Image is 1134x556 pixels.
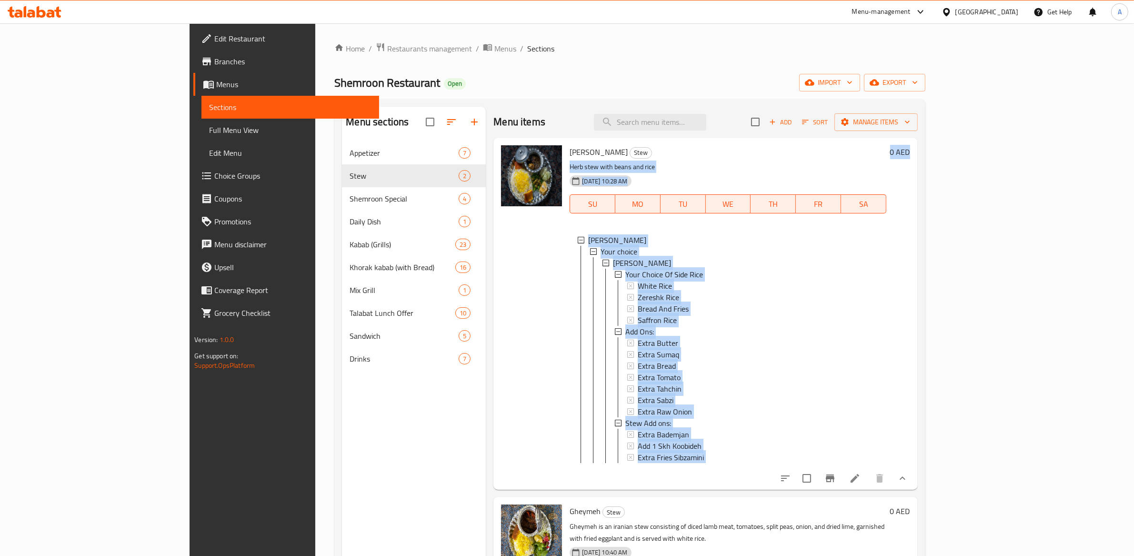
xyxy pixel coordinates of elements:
[214,239,371,250] span: Menu disclaimer
[214,193,371,204] span: Coupons
[214,170,371,182] span: Choice Groups
[209,101,371,113] span: Sections
[799,74,860,91] button: import
[800,115,831,130] button: Sort
[193,50,379,73] a: Branches
[765,115,796,130] button: Add
[594,114,706,131] input: search
[625,417,671,429] span: Stew Add ons:
[797,468,817,488] span: Select to update
[220,334,234,346] span: 1.0.0
[807,77,853,89] span: import
[841,194,886,213] button: SA
[420,112,440,132] span: Select all sections
[201,142,379,164] a: Edit Menu
[751,194,796,213] button: TH
[342,138,486,374] nav: Menu sections
[193,233,379,256] a: Menu disclaimer
[638,292,679,303] span: Zereshk Rice
[638,406,692,417] span: Extra Raw Onion
[342,324,486,347] div: Sandwich5
[444,80,466,88] span: Open
[625,326,654,337] span: Add Ons:
[350,307,455,319] span: Talabat Lunch Offer
[527,43,554,54] span: Sections
[872,77,918,89] span: export
[501,145,562,206] img: Ghormeh Sabzi
[459,354,470,364] span: 7
[588,234,646,246] span: [PERSON_NAME]
[214,262,371,273] span: Upsell
[619,197,657,211] span: MO
[193,256,379,279] a: Upsell
[350,239,455,250] span: Kabab (Grills)
[661,194,706,213] button: TU
[638,394,673,406] span: Extra Sabzi
[476,43,479,54] li: /
[193,302,379,324] a: Grocery Checklist
[638,440,702,452] span: Add 1 Skh Koobideh
[574,197,612,211] span: SU
[193,73,379,96] a: Menus
[802,117,828,128] span: Sort
[615,194,661,213] button: MO
[710,197,747,211] span: WE
[350,353,459,364] span: Drinks
[350,216,459,227] span: Daily Dish
[638,360,676,372] span: Extra Bread
[664,197,702,211] span: TU
[745,112,765,132] span: Select section
[459,194,470,203] span: 4
[350,170,459,182] span: Stew
[376,42,472,55] a: Restaurants management
[768,117,793,128] span: Add
[459,217,470,226] span: 1
[214,284,371,296] span: Coverage Report
[897,473,908,484] svg: Show Choices
[342,210,486,233] div: Daily Dish1
[613,257,671,269] span: [PERSON_NAME]
[570,194,615,213] button: SU
[440,111,463,133] span: Sort sections
[494,43,516,54] span: Menus
[483,42,516,55] a: Menus
[387,43,472,54] span: Restaurants management
[459,353,471,364] div: items
[493,115,545,129] h2: Menu items
[342,233,486,256] div: Kabab (Grills)23
[570,521,886,545] p: Gheymeh is an iranian stew consisting of diced lamb meat, tomatoes, split peas, onion, and dried ...
[638,337,678,349] span: Extra Butter
[845,197,883,211] span: SA
[350,193,459,204] div: Shemroon Special
[459,330,471,342] div: items
[214,307,371,319] span: Grocery Checklist
[570,504,601,518] span: Gheymeh
[890,145,910,159] h6: 0 AED
[1118,7,1122,17] span: A
[193,279,379,302] a: Coverage Report
[350,262,455,273] div: Khorak kabab (with Bread)
[459,149,470,158] span: 7
[459,147,471,159] div: items
[852,6,911,18] div: Menu-management
[603,507,624,518] span: Stew
[796,115,834,130] span: Sort items
[342,347,486,370] div: Drinks7
[842,116,910,128] span: Manage items
[216,79,371,90] span: Menus
[459,216,471,227] div: items
[456,263,470,272] span: 16
[342,279,486,302] div: Mix Grill1
[834,113,918,131] button: Manage items
[350,330,459,342] span: Sandwich
[463,111,486,133] button: Add section
[193,164,379,187] a: Choice Groups
[342,256,486,279] div: Khorak kabab (with Bread)16
[193,27,379,50] a: Edit Restaurant
[864,74,925,91] button: export
[201,119,379,142] a: Full Menu View
[638,303,689,314] span: Bread And Fries
[456,240,470,249] span: 23
[630,147,652,158] span: Stew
